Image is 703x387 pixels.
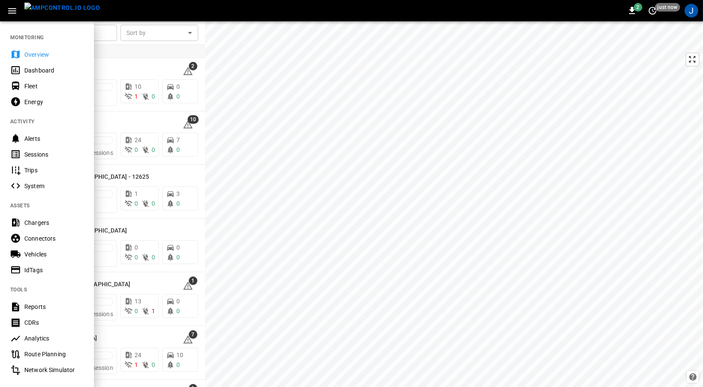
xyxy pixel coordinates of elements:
[24,166,84,175] div: Trips
[24,366,84,374] div: Network Simulator
[24,318,84,327] div: CDRs
[24,134,84,143] div: Alerts
[24,350,84,358] div: Route Planning
[24,303,84,311] div: Reports
[655,3,680,12] span: just now
[634,3,642,12] span: 2
[24,150,84,159] div: Sessions
[685,4,698,17] div: profile-icon
[24,82,84,90] div: Fleet
[24,234,84,243] div: Connectors
[24,218,84,227] div: Chargers
[24,334,84,343] div: Analytics
[24,266,84,274] div: IdTags
[646,4,659,17] button: set refresh interval
[24,250,84,259] div: Vehicles
[24,3,100,13] img: ampcontrol.io logo
[24,182,84,190] div: System
[24,98,84,106] div: Energy
[24,50,84,59] div: Overview
[24,66,84,75] div: Dashboard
